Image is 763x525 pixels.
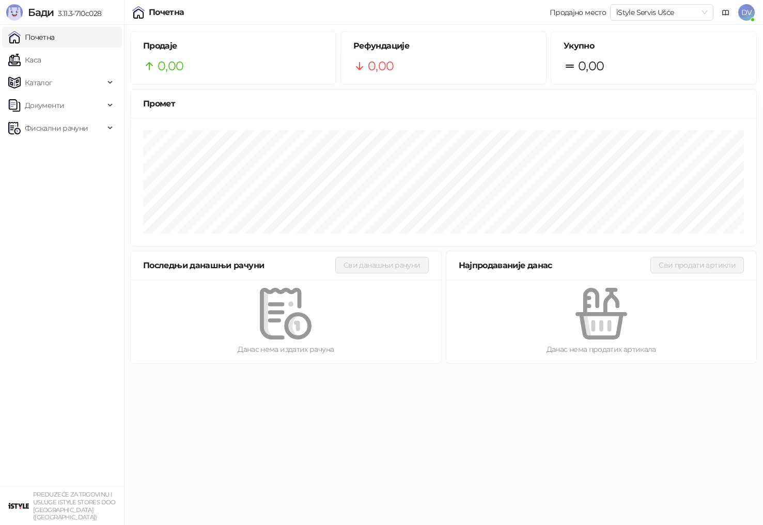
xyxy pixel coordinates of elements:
[158,56,183,76] span: 0,00
[353,40,534,52] h5: Рефундације
[368,56,394,76] span: 0,00
[149,8,184,17] div: Почетна
[8,27,55,48] a: Почетна
[550,9,606,16] div: Продајно место
[335,257,428,273] button: Сви данашњи рачуни
[25,118,88,138] span: Фискални рачуни
[463,344,740,355] div: Данас нема продатих артикала
[8,496,29,516] img: 64x64-companyLogo-77b92cf4-9946-4f36-9751-bf7bb5fd2c7d.png
[578,56,604,76] span: 0,00
[616,5,707,20] span: iStyle Servis Ušće
[459,259,651,272] div: Најпродаваније данас
[147,344,425,355] div: Данас нема издатих рачуна
[650,257,744,273] button: Сви продати артикли
[6,4,23,21] img: Logo
[8,50,41,70] a: Каса
[143,40,323,52] h5: Продаје
[28,6,54,19] span: Бади
[143,259,335,272] div: Последњи данашњи рачуни
[25,95,64,116] span: Документи
[25,72,53,93] span: Каталог
[564,40,744,52] h5: Укупно
[143,97,744,110] div: Промет
[54,9,101,18] span: 3.11.3-710c028
[33,491,116,521] small: PREDUZEĆE ZA TRGOVINU I USLUGE ISTYLE STORES DOO [GEOGRAPHIC_DATA] ([GEOGRAPHIC_DATA])
[738,4,755,21] span: DV
[718,4,734,21] a: Документација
